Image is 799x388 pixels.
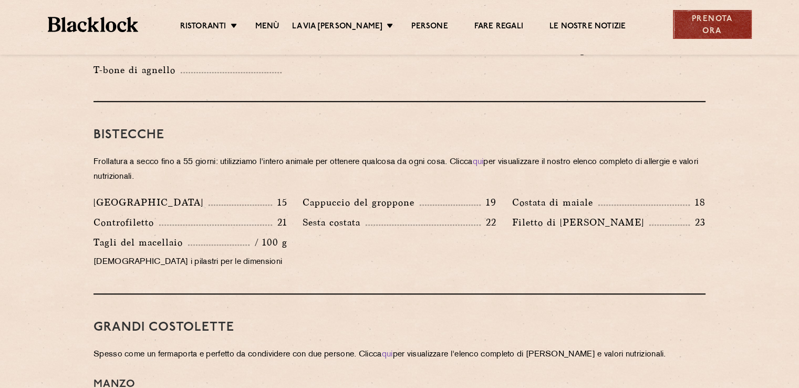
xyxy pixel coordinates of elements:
[486,217,496,227] font: 22
[486,197,496,207] font: 19
[94,197,203,207] font: [GEOGRAPHIC_DATA]
[549,23,626,30] font: Le nostre notizie
[255,23,279,30] font: Menù
[277,217,287,227] font: 21
[472,158,483,166] a: qui
[94,129,164,141] font: Bistecche
[692,15,733,35] font: Prenota ora
[512,217,644,227] font: Filetto di [PERSON_NAME]
[180,22,226,33] a: Ristoranti
[255,237,287,247] font: / 100 g
[94,351,382,359] font: Spesso come un fermaporta e perfetto da condividere con due persone. Clicca
[695,217,705,227] font: 23
[94,158,472,166] font: Frollatura a secco fino a 55 giorni: utilizziamo l'intero animale per ottenere qualcosa da ogni c...
[303,217,360,227] font: Sesta costata
[474,22,523,33] a: Fare regali
[411,22,448,33] a: Persone
[94,321,234,334] font: Grandi costolette
[94,237,183,247] font: Tagli del macellaio
[392,351,666,359] font: per visualizzare l'elenco completo di [PERSON_NAME] e valori nutrizionali.
[382,351,393,359] a: qui
[512,197,593,207] font: Costata di maiale
[292,23,382,30] font: La via [PERSON_NAME]
[94,217,154,227] font: Controfiletto
[255,22,279,33] a: Menù
[48,17,139,32] img: BL_Textured_Logo-footer-cropped.svg
[474,23,523,30] font: Fare regali
[549,22,626,33] a: Le nostre notizie
[180,23,226,30] font: Ristoranti
[303,197,414,207] font: Cappuccio del groppone
[695,197,705,207] font: 18
[277,197,287,207] font: 15
[94,65,175,75] font: T-bone di agnello
[94,258,282,266] font: [DEMOGRAPHIC_DATA] i pilastri per le dimensioni
[292,22,382,33] a: La via [PERSON_NAME]
[411,23,448,30] font: Persone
